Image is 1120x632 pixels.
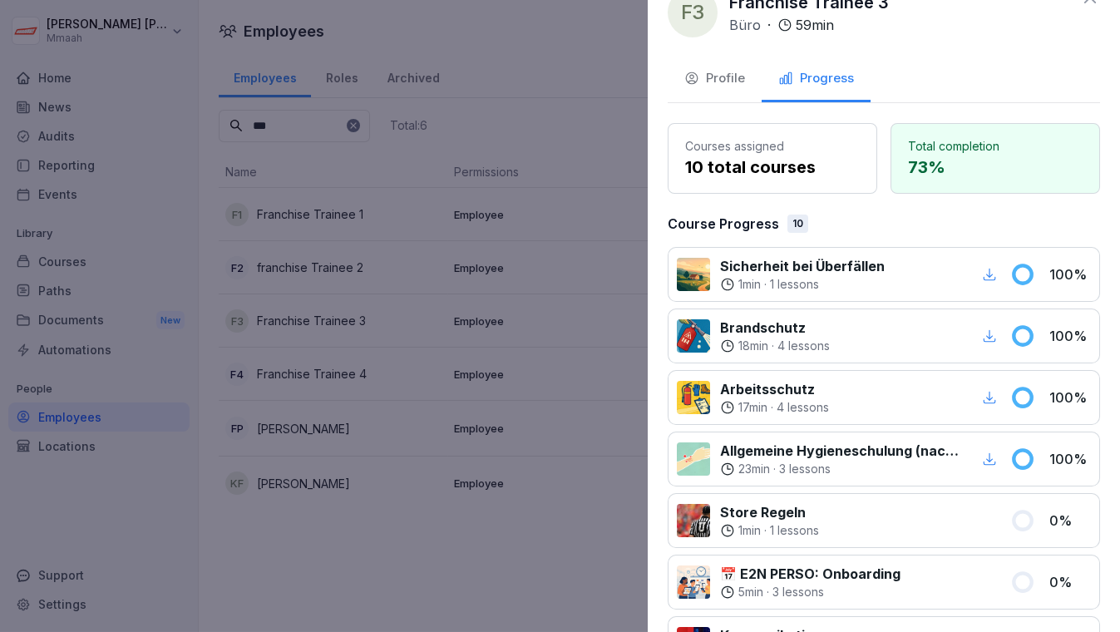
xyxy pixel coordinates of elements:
p: 4 lessons [777,338,830,354]
p: 59 min [796,15,834,35]
div: · [720,461,959,477]
p: 5 min [738,584,763,600]
p: Courses assigned [685,137,860,155]
p: 18 min [738,338,768,354]
div: · [720,522,819,539]
p: 4 lessons [777,399,829,416]
p: 1 min [738,522,761,539]
p: Store Regeln [720,502,819,522]
p: 1 lessons [770,522,819,539]
p: 1 min [738,276,761,293]
p: 1 lessons [770,276,819,293]
p: 3 lessons [779,461,831,477]
div: Progress [778,69,854,88]
div: · [720,584,900,600]
p: 100 % [1049,326,1091,346]
p: 0 % [1049,511,1091,531]
p: Course Progress [668,214,779,234]
p: 73 % [908,155,1083,180]
button: Progress [762,57,871,102]
p: 3 lessons [772,584,824,600]
div: 10 [787,215,808,233]
p: Sicherheit bei Überfällen [720,256,885,276]
p: Allgemeine Hygieneschulung (nach LHMV §4) [720,441,959,461]
p: Brandschutz [720,318,830,338]
div: · [720,399,829,416]
p: Total completion [908,137,1083,155]
p: Arbeitsschutz [720,379,829,399]
p: Büro [729,15,761,35]
p: 10 total courses [685,155,860,180]
button: Profile [668,57,762,102]
p: 📅 E2N PERSO: Onboarding [720,564,900,584]
p: 100 % [1049,388,1091,407]
div: · [720,276,885,293]
p: 0 % [1049,572,1091,592]
div: · [720,338,830,354]
p: 23 min [738,461,770,477]
p: 100 % [1049,449,1091,469]
p: 17 min [738,399,767,416]
p: 100 % [1049,264,1091,284]
div: · [729,15,834,35]
div: Profile [684,69,745,88]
